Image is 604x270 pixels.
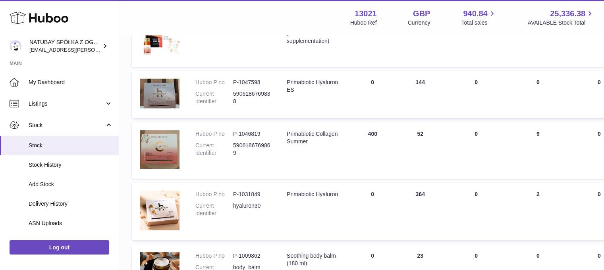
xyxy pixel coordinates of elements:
img: product image [140,130,179,169]
span: Add Stock [29,181,113,188]
div: NATUBAY SPÓŁKA Z OGRANICZONĄ ODPOWIEDZIALNOŚCIĄ [29,39,101,54]
dd: 5906186769838 [233,90,271,105]
td: 400 [349,122,396,179]
span: 0 [598,253,601,259]
img: product image [140,79,179,108]
span: Total sales [461,19,496,27]
span: 0 [598,79,601,85]
span: 0 [598,191,601,197]
td: 52 [396,122,444,179]
td: 0 [444,71,508,118]
dt: Huboo P no [195,252,233,260]
span: 25,336.38 [550,8,585,19]
dt: Current identifier [195,142,233,157]
span: Stock History [29,161,113,169]
div: Huboo Ref [350,19,377,27]
span: Stock [29,142,113,149]
dt: Huboo P no [195,191,233,198]
td: 9 [508,122,568,179]
dt: Current identifier [195,90,233,105]
strong: GBP [413,8,430,19]
dd: 5906186769869 [233,142,271,157]
div: Primabiotic Hyaluron [287,191,341,198]
td: 0 [349,183,396,240]
span: My Dashboard [29,79,113,86]
dd: P-1047598 [233,79,271,86]
div: Primabiotic Collagen Summer [287,130,341,145]
a: 25,336.38 AVAILABLE Stock Total [527,8,594,27]
span: [EMAIL_ADDRESS][PERSON_NAME][DOMAIN_NAME] [29,46,159,53]
td: 144 [396,71,444,118]
img: kacper.antkowski@natubay.pl [10,40,21,52]
dt: Huboo P no [195,130,233,138]
strong: 13021 [355,8,377,19]
td: 364 [396,183,444,240]
dt: Current identifier [195,202,233,217]
dd: P-1031849 [233,191,271,198]
td: 0 [508,71,568,118]
span: 940.84 [463,8,487,19]
span: Stock [29,121,104,129]
td: 0 [444,122,508,179]
td: 0 [349,71,396,118]
dd: P-1009862 [233,252,271,260]
td: 0 [444,183,508,240]
img: product image [140,191,179,230]
a: Log out [10,240,109,255]
dt: Huboo P no [195,79,233,86]
span: AVAILABLE Stock Total [527,19,594,27]
td: 2 [508,183,568,240]
dd: P-1046819 [233,130,271,138]
div: Currency [408,19,430,27]
div: Soothing body balm (180 ml) [287,252,341,267]
span: Delivery History [29,200,113,208]
span: ASN Uploads [29,220,113,227]
dd: hyaluron30 [233,202,271,217]
div: Primabiotic Hyaluron ES [287,79,341,94]
span: 0 [598,131,601,137]
a: 940.84 Total sales [461,8,496,27]
span: Listings [29,100,104,108]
